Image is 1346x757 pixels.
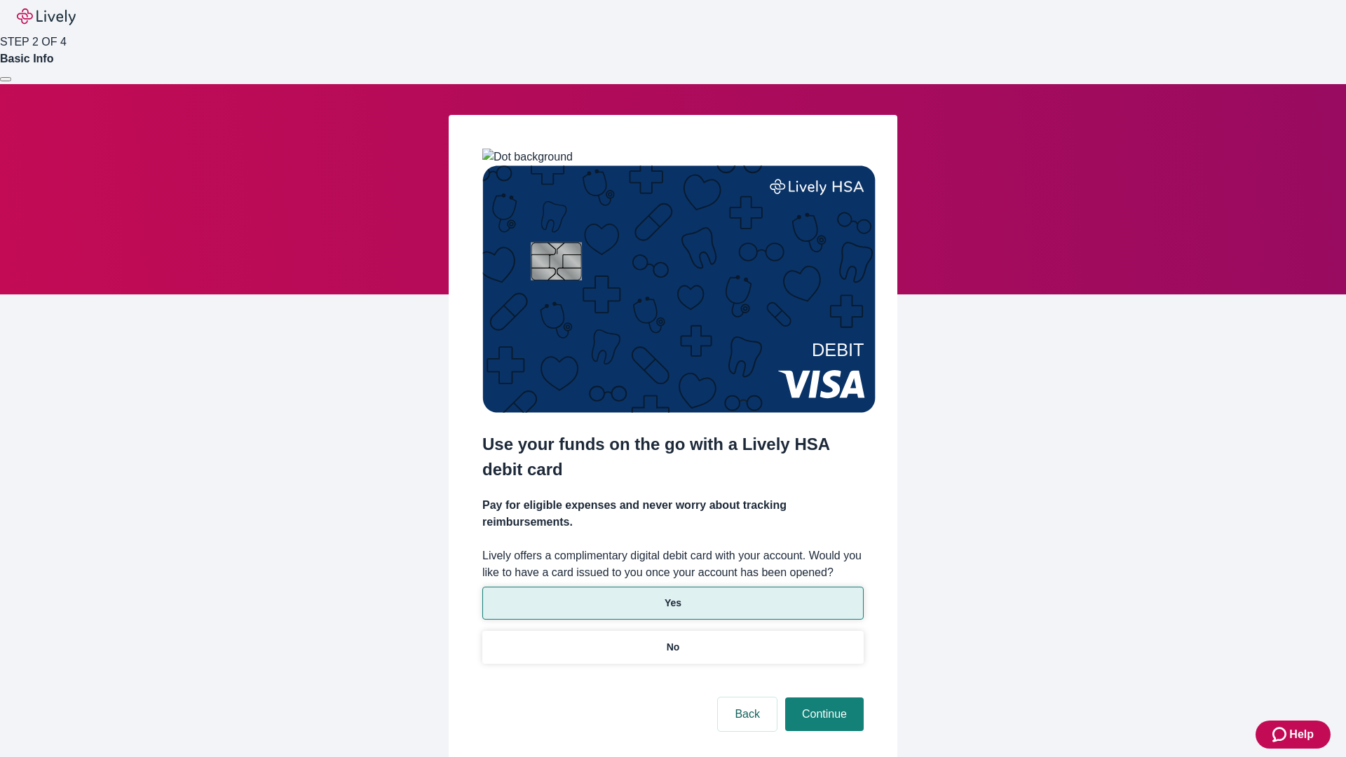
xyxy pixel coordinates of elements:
[718,697,777,731] button: Back
[785,697,864,731] button: Continue
[482,547,864,581] label: Lively offers a complimentary digital debit card with your account. Would you like to have a card...
[482,587,864,620] button: Yes
[17,8,76,25] img: Lively
[1289,726,1314,743] span: Help
[1256,721,1331,749] button: Zendesk support iconHelp
[665,596,681,611] p: Yes
[667,640,680,655] p: No
[482,432,864,482] h2: Use your funds on the go with a Lively HSA debit card
[482,149,573,165] img: Dot background
[482,631,864,664] button: No
[1272,726,1289,743] svg: Zendesk support icon
[482,165,876,413] img: Debit card
[482,497,864,531] h4: Pay for eligible expenses and never worry about tracking reimbursements.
